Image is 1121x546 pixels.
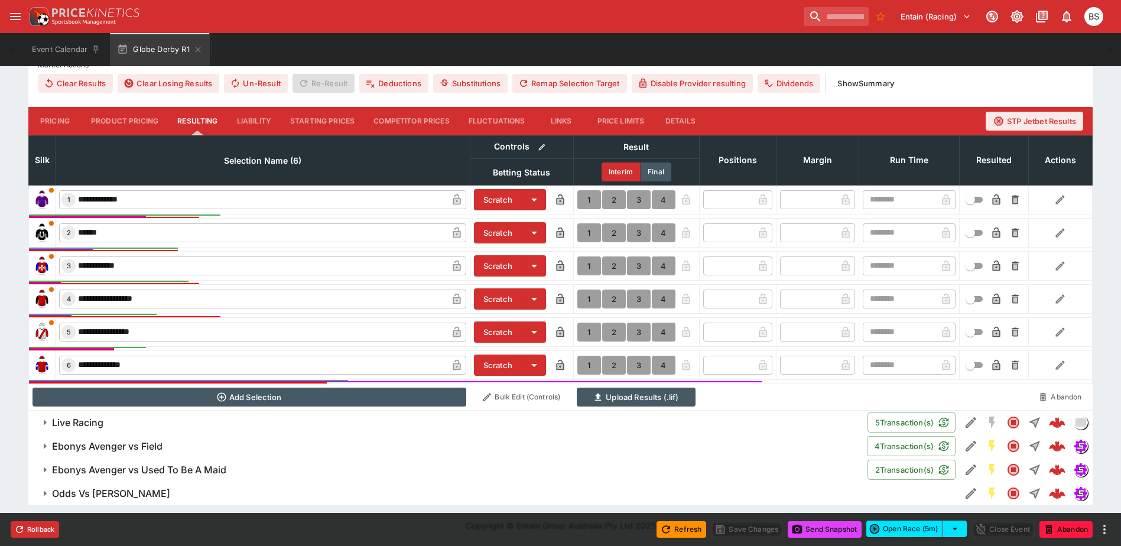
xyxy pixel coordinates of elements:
[534,139,550,155] button: Bulk edit
[33,223,51,242] img: runner 2
[26,5,50,28] img: PriceKinetics Logo
[1006,463,1021,477] svg: Closed
[602,356,626,375] button: 2
[65,196,73,204] span: 1
[641,162,671,181] button: Final
[1045,482,1069,505] a: be332d20-0510-48f5-9f52-9fe09dec857b
[959,135,1028,185] th: Resulted
[1081,4,1107,30] button: Brendan Scoble
[652,356,675,375] button: 4
[982,435,1003,457] button: SGM Enabled
[224,74,287,93] button: Un-Result
[982,483,1003,504] button: SGM Enabled
[1049,461,1065,478] img: logo-cerberus--red.svg
[866,521,967,537] div: split button
[1045,434,1069,458] a: 0b9b8f4e-6b91-47a2-b78d-72416faf13de
[28,411,867,434] button: Live Racing
[871,7,890,26] button: No Bookmarks
[1074,440,1087,453] img: simulator
[577,356,601,375] button: 1
[1049,485,1065,502] img: logo-cerberus--red.svg
[474,189,522,210] button: Scratch
[632,74,753,93] button: Disable Provider resulting
[25,33,108,66] button: Event Calendar
[1049,485,1065,502] div: be332d20-0510-48f5-9f52-9fe09dec857b
[512,74,627,93] button: Remap Selection Target
[866,521,943,537] button: Open Race (5m)
[1056,6,1077,27] button: Notifications
[758,74,820,93] button: Dividends
[474,222,522,243] button: Scratch
[602,290,626,308] button: 2
[1045,411,1069,434] a: 0ebfbe56-eff8-4822-9d85-d821f0311e37
[1006,6,1028,27] button: Toggle light/dark mode
[64,361,73,369] span: 6
[893,7,978,26] button: Select Tenant
[33,323,51,342] img: runner 5
[364,107,459,135] button: Competitor Prices
[293,74,355,93] span: Re-Result
[602,223,626,242] button: 2
[602,190,626,209] button: 2
[52,487,170,500] h6: Odds Vs [PERSON_NAME]
[5,6,26,27] button: open drawer
[699,135,776,185] th: Positions
[1028,135,1092,185] th: Actions
[652,223,675,242] button: 4
[1049,461,1065,478] div: 787a4259-880f-42ec-a675-38f0ab6fb0ea
[1003,412,1024,433] button: Closed
[588,107,654,135] button: Price Limits
[1074,463,1088,477] div: simulator
[33,356,51,375] img: runner 6
[1074,486,1088,500] div: simulator
[577,290,601,308] button: 1
[1049,438,1065,454] img: logo-cerberus--red.svg
[627,223,651,242] button: 3
[33,290,51,308] img: runner 4
[473,388,570,407] button: Bulk Edit (Controls)
[28,482,960,505] button: Odds Vs [PERSON_NAME]
[64,295,73,303] span: 4
[52,19,116,25] img: Sportsbook Management
[627,256,651,275] button: 3
[118,74,219,93] button: Clear Losing Results
[602,162,641,181] button: Interim
[1039,521,1093,538] button: Abandon
[1074,415,1088,430] div: liveracing
[1032,388,1088,407] button: Abandon
[602,323,626,342] button: 2
[28,458,867,482] button: Ebonys Avenger vs Used To Be A Maid
[652,323,675,342] button: 4
[960,483,982,504] button: Edit Detail
[1031,6,1052,27] button: Documentation
[577,388,696,407] button: Upload Results (.lif)
[359,74,428,93] button: Deductions
[28,107,82,135] button: Pricing
[1024,459,1045,480] button: Straight
[1074,416,1087,429] img: liveracing
[480,165,563,180] span: Betting Status
[1074,463,1087,476] img: simulator
[1003,483,1024,504] button: Closed
[168,107,227,135] button: Resulting
[577,323,601,342] button: 1
[1024,435,1045,457] button: Straight
[788,521,862,538] button: Send Snapshot
[867,460,956,480] button: 2Transaction(s)
[64,229,73,237] span: 2
[1049,414,1065,431] div: 0ebfbe56-eff8-4822-9d85-d821f0311e37
[982,459,1003,480] button: SGM Enabled
[1049,414,1065,431] img: logo-cerberus--red.svg
[1097,522,1112,537] button: more
[627,323,651,342] button: 3
[211,154,314,168] span: Selection Name (6)
[33,388,467,407] button: Add Selection
[110,33,209,66] button: Globe Derby R1
[64,262,73,270] span: 3
[654,107,707,135] button: Details
[804,7,869,26] input: search
[38,74,113,93] button: Clear Results
[960,435,982,457] button: Edit Detail
[1006,439,1021,453] svg: Closed
[1024,412,1045,433] button: Straight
